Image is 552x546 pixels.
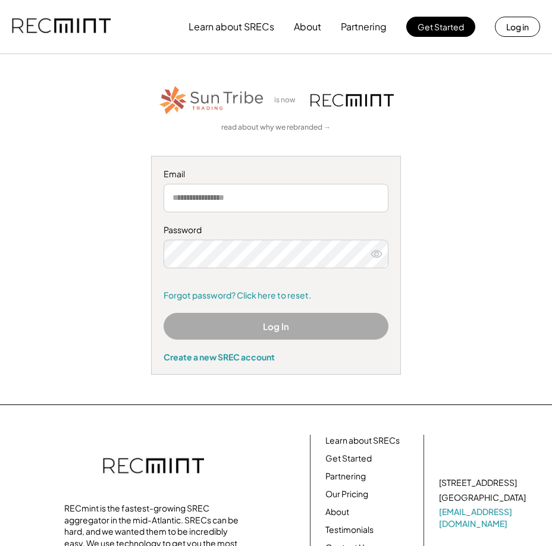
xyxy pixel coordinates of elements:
[294,15,321,39] button: About
[158,84,265,117] img: STT_Horizontal_Logo%2B-%2BColor.png
[221,123,331,133] a: read about why we rebranded →
[189,15,274,39] button: Learn about SRECs
[271,95,305,105] div: is now
[164,313,388,340] button: Log In
[406,17,475,37] button: Get Started
[12,7,111,47] img: recmint-logotype%403x.png
[439,506,528,529] a: [EMAIL_ADDRESS][DOMAIN_NAME]
[495,17,540,37] button: Log in
[164,352,388,362] div: Create a new SREC account
[325,435,400,447] a: Learn about SRECs
[325,453,372,465] a: Get Started
[164,224,388,236] div: Password
[325,488,368,500] a: Our Pricing
[439,492,526,504] div: [GEOGRAPHIC_DATA]
[325,524,374,536] a: Testimonials
[325,506,349,518] a: About
[439,477,517,489] div: [STREET_ADDRESS]
[164,168,388,180] div: Email
[103,446,204,488] img: recmint-logotype%403x.png
[310,94,394,106] img: recmint-logotype%403x.png
[164,290,388,302] a: Forgot password? Click here to reset.
[325,470,366,482] a: Partnering
[341,15,387,39] button: Partnering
